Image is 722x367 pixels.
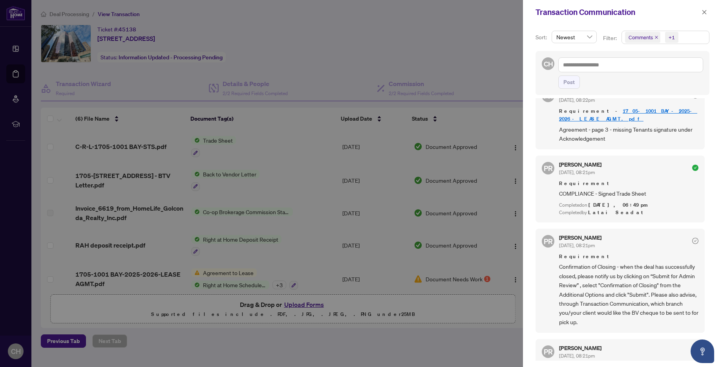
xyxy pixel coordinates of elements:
[559,107,698,123] span: Requirement -
[692,238,698,244] span: check-circle
[544,163,553,174] span: PR
[558,75,580,89] button: Post
[559,189,698,198] span: COMPLIANCE - Signed Trade Sheet
[536,6,699,18] div: Transaction Communication
[556,31,592,43] span: Newest
[559,108,697,122] a: 1705-1001 BAY-2025-2026-LEASE AGMT.pdf
[559,202,698,209] div: Completed on
[559,353,595,359] span: [DATE], 08:21pm
[559,253,698,261] span: Requirement
[559,242,595,248] span: [DATE], 08:21pm
[588,209,645,216] span: Latai Seadat
[559,169,595,175] span: [DATE], 08:21pm
[559,97,595,103] span: [DATE], 08:22pm
[559,209,698,217] div: Completed by
[702,9,707,15] span: close
[544,346,553,357] span: PR
[559,235,601,240] h5: [PERSON_NAME]
[559,345,601,351] h5: [PERSON_NAME]
[603,34,618,42] p: Filter:
[654,35,658,39] span: close
[559,162,601,167] h5: [PERSON_NAME]
[543,59,553,69] span: CH
[589,202,649,208] span: [DATE], 06:49pm
[559,125,698,143] span: Agreement - page 3 - missing Tenants signature under Acknowledgement
[692,165,698,171] span: check-circle
[669,33,675,41] div: +1
[691,339,714,363] button: Open asap
[536,33,548,42] p: Sort:
[544,236,553,247] span: PR
[625,32,660,43] span: Comments
[629,33,653,41] span: Comments
[559,180,698,187] span: Requirement
[559,262,698,327] span: Confirmation of Closing - when the deal has successfully closed, please notify us by clicking on ...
